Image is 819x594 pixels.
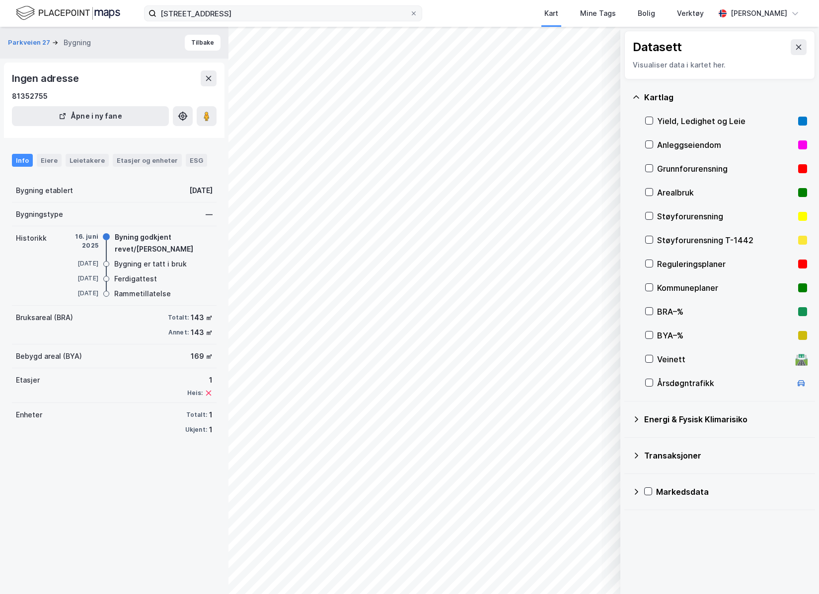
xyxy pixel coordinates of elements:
div: Etasjer [16,374,40,386]
div: — [206,208,213,220]
button: Parkveien 27 [8,38,52,48]
div: Årsdøgntrafikk [657,377,791,389]
div: Heis: [187,389,203,397]
div: Yield, Ledighet og Leie [657,115,794,127]
div: 169 ㎡ [191,350,213,362]
div: Ferdigattest [114,273,157,285]
div: Bygningstype [16,208,63,220]
div: Ingen adresse [12,70,80,86]
div: Arealbruk [657,187,794,198]
div: Kartlag [644,91,807,103]
div: ESG [186,154,207,167]
img: logo.f888ab2527a4732fd821a326f86c7f29.svg [16,4,120,22]
div: Veinett [657,353,791,365]
div: Støyforurensning T-1442 [657,234,794,246]
div: 🛣️ [795,353,808,366]
div: 1 [187,374,213,386]
div: Bebygd areal (BYA) [16,350,82,362]
div: Visualiser data i kartet her. [633,59,807,71]
div: Datasett [633,39,682,55]
div: Bygning er tatt i bruk [114,258,187,270]
div: Markedsdata [656,486,807,498]
div: [DATE] [59,274,98,283]
div: Etasjer og enheter [117,156,178,165]
div: Rammetillatelse [114,288,171,300]
div: Anleggseiendom [657,139,794,151]
div: 81352755 [12,90,48,102]
div: Reguleringsplaner [657,258,794,270]
div: Kontrollprogram for chat [769,546,819,594]
div: Enheter [16,409,42,421]
div: Leietakere [66,154,109,167]
div: Grunnforurensning [657,163,794,175]
div: 1 [209,409,213,421]
div: Historikk [16,232,47,244]
div: 16. juni 2025 [59,232,98,250]
div: Totalt: [186,411,207,419]
div: Info [12,154,33,167]
div: Bygning etablert [16,185,73,197]
div: Mine Tags [580,7,616,19]
div: [PERSON_NAME] [731,7,787,19]
div: [DATE] [59,259,98,268]
div: Annet: [168,329,189,336]
div: Bruksareal (BRA) [16,312,73,324]
div: Kommuneplaner [657,282,794,294]
div: Byning godkjent revet/[PERSON_NAME] [115,231,213,255]
div: Energi & Fysisk Klimarisiko [644,413,807,425]
div: Ukjent: [185,426,207,434]
div: Kart [544,7,558,19]
iframe: Chat Widget [769,546,819,594]
div: [DATE] [189,185,213,197]
div: Bolig [638,7,655,19]
button: Tilbake [185,35,221,51]
div: 1 [209,424,213,436]
div: BYA–% [657,330,794,341]
div: Støyforurensning [657,210,794,222]
div: 143 ㎡ [191,312,213,324]
div: BRA–% [657,306,794,318]
div: Totalt: [168,314,189,322]
div: Eiere [37,154,62,167]
div: 143 ㎡ [191,327,213,338]
button: Åpne i ny fane [12,106,169,126]
input: Søk på adresse, matrikkel, gårdeiere, leietakere eller personer [156,6,410,21]
div: Bygning [64,37,91,49]
div: Verktøy [677,7,704,19]
div: [DATE] [59,289,98,298]
div: Transaksjoner [644,450,807,462]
